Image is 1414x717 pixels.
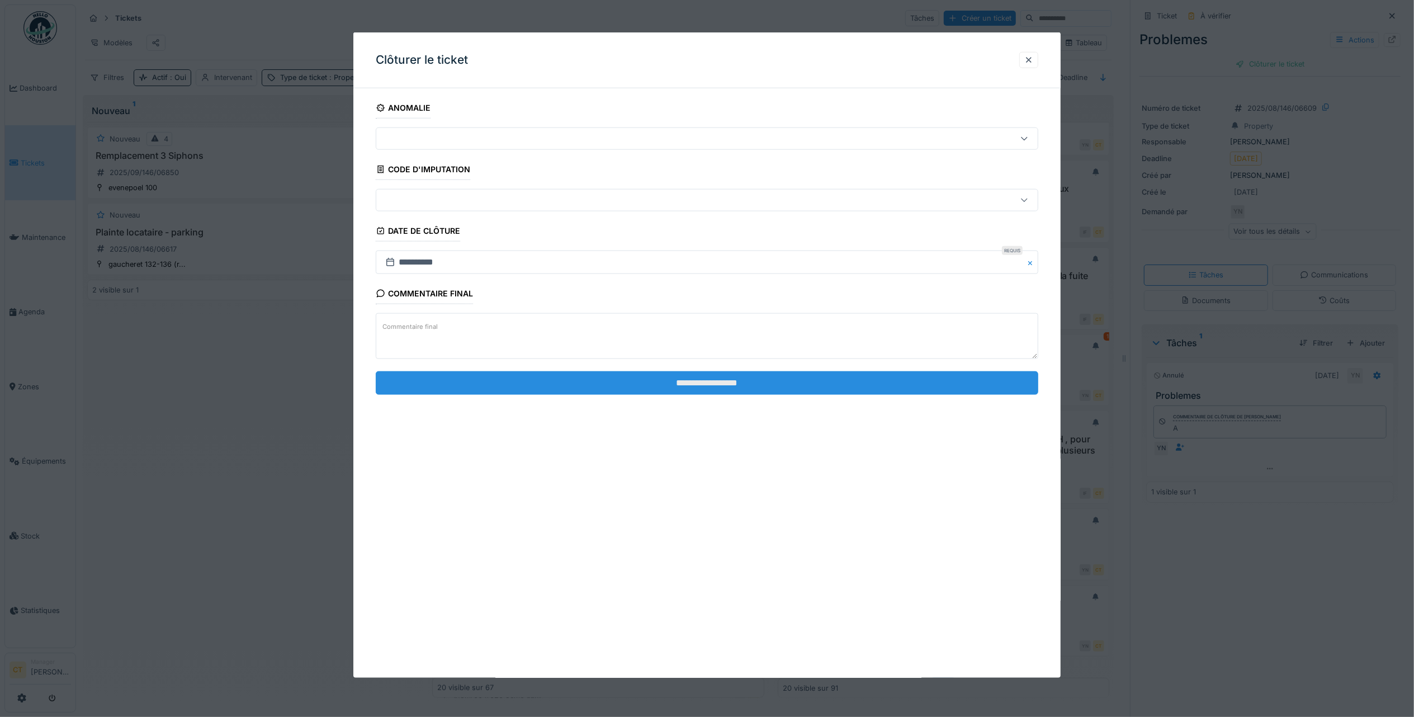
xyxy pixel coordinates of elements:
div: Code d'imputation [376,161,470,180]
div: Requis [1002,246,1023,255]
div: Commentaire final [376,285,473,304]
h3: Clôturer le ticket [376,53,468,67]
div: Date de clôture [376,223,460,242]
div: Anomalie [376,100,431,119]
button: Close [1026,251,1038,274]
label: Commentaire final [380,319,440,333]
